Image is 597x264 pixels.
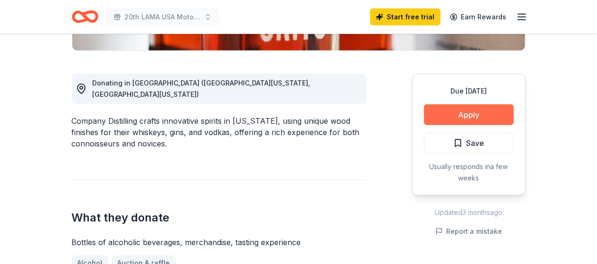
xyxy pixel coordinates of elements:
a: Start free trial [370,9,441,26]
a: Home [72,6,98,28]
button: Apply [424,104,514,125]
button: Save [424,133,514,153]
button: 20th LAMA USA Motor Touring Rally [106,8,219,26]
div: Bottles of alcoholic beverages, merchandise, tasting experience [72,237,367,248]
button: Report a mistake [435,226,502,237]
div: Updated 3 months ago [412,207,526,218]
a: Earn Rewards [444,9,512,26]
div: Company Distilling crafts innovative spirits in [US_STATE], using unique wood finishes for their ... [72,115,367,149]
span: Save [467,137,485,149]
div: Usually responds in a few weeks [424,161,514,184]
span: Donating in [GEOGRAPHIC_DATA] ([GEOGRAPHIC_DATA][US_STATE], [GEOGRAPHIC_DATA][US_STATE]) [93,79,311,98]
div: Due [DATE] [424,85,514,97]
h2: What they donate [72,210,367,225]
span: 20th LAMA USA Motor Touring Rally [125,11,200,23]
